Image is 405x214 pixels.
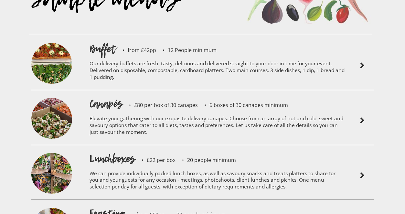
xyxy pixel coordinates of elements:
[116,48,156,53] p: from £42pp
[156,48,217,53] p: 12 People minimum
[90,56,345,87] p: Our delivery buffets are fresh, tasty, delicious and delivered straight to your door in time for ...
[90,97,123,111] h1: Canapés
[90,166,345,197] p: We can provide individually packed lunch boxes, as well as savoury snacks and treats platters to ...
[176,157,236,163] p: 20 people minimum
[135,157,176,163] p: £22 per box
[123,102,198,108] p: £80 per box of 30 canapes
[90,111,345,142] p: Elevate your gathering with our exquisite delivery canapés. Choose from an array of hot and cold,...
[198,102,288,108] p: 6 boxes of 30 canapes minimum
[90,152,135,166] h1: Lunchboxes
